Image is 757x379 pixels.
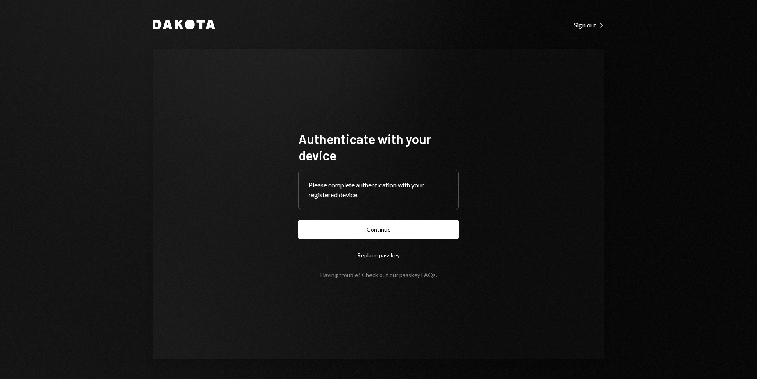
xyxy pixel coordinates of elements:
[399,271,436,279] a: passkey FAQs
[574,21,604,29] div: Sign out
[574,20,604,29] a: Sign out
[309,180,448,200] div: Please complete authentication with your registered device.
[298,246,459,265] button: Replace passkey
[320,271,437,278] div: Having trouble? Check out our .
[298,131,459,163] h1: Authenticate with your device
[298,220,459,239] button: Continue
